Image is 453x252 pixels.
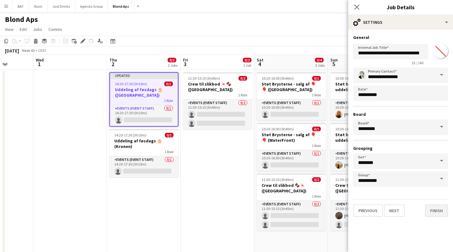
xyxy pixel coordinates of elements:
[335,127,367,131] span: 10:30-14:00 (3h30m)
[2,25,16,33] a: View
[257,132,326,143] h3: Støt Brysterne - salg af 🎈🎈 (WaterFront)
[257,57,263,63] span: Sat
[348,15,453,30] div: Settings
[35,61,44,68] span: 1
[335,76,367,81] span: 10:30-14:00 (3h30m)
[315,63,325,68] div: 3 Jobs
[256,61,263,68] span: 4
[312,127,321,131] span: 0/1
[353,204,383,217] button: Previous
[109,72,178,127] app-job-card: Updated14:20-17:30 (3h10m)0/1Uddeling af føsdags 🎂 ([GEOGRAPHIC_DATA])1 RoleEvents (Event Staff)0...
[312,143,321,148] span: 1 Role
[47,0,75,12] button: Just Drinks
[312,93,321,97] span: 1 Role
[115,82,147,86] span: 14:20-17:30 (3h10m)
[110,105,178,126] app-card-role: Events (Event Staff)0/114:20-17:30 (3h10m)
[330,99,399,120] app-card-role: Events (Event Staff)1/110:30-14:00 (3h30m)[PERSON_NAME]
[239,76,247,81] span: 0/2
[188,76,220,81] span: 11:30-15:15 (3h45m)
[5,48,19,54] div: [DATE]
[183,72,252,129] app-job-card: 11:30-15:15 (3h45m)0/2Crew til slikbod 🍬🍫 ([GEOGRAPHIC_DATA])1 RoleEvents (Event Staff)0/211:30-1...
[262,127,294,131] span: 10:20-16:00 (5h40m)
[110,87,178,98] h3: Uddeling af føsdags 🎂 ([GEOGRAPHIC_DATA])
[109,138,178,149] h3: Uddeling af føsdags 🎂 (Kronen)
[312,194,321,199] span: 1 Role
[182,61,188,68] span: 3
[36,57,44,63] span: Wed
[353,35,448,40] h3: General
[330,150,399,171] app-card-role: Events (Event Staff)1/110:30-14:00 (3h30m)[PERSON_NAME]
[168,58,176,62] span: 0/2
[312,177,321,182] span: 0/2
[108,0,134,12] button: Blond Aps
[5,27,14,32] span: View
[183,99,252,129] app-card-role: Events (Event Staff)0/211:30-15:15 (3h45m)
[20,48,36,53] span: Week 40
[110,73,178,78] div: Updated
[353,145,448,151] h3: Grouping
[330,81,399,92] h3: Støt brysterne 🎈🎈 - uddeling (Spinderiet)
[262,177,294,182] span: 11:30-15:15 (3h45m)
[13,0,29,12] button: BAT
[384,204,405,217] button: Next
[329,61,338,68] span: 5
[109,129,178,177] app-job-card: 14:20-17:30 (3h10m)0/1Uddeling af føsdags 🎂 (Kronen)1 RoleEvents (Event Staff)0/114:20-17:30 (3h10m)
[257,201,326,231] app-card-role: Events (Event Staff)0/211:30-15:15 (3h45m)
[330,132,399,143] h3: Støt brysterne 🎈🎈 - uddeling (Waves)
[243,58,251,62] span: 0/2
[330,57,338,63] span: Sun
[257,183,326,194] h3: Crew til slikbod 🍫🍬 ([GEOGRAPHIC_DATA])
[75,0,108,12] button: Agenda Group
[46,25,65,33] a: Comms
[407,61,428,65] span: 33 / 140
[108,61,117,68] span: 2
[20,27,27,32] span: Edit
[33,27,42,32] span: Jobs
[348,3,453,11] h3: Job Details
[330,174,399,231] app-job-card: 11:30-15:15 (3h45m)1/2Crew til slikbod 🍫🍬 ([GEOGRAPHIC_DATA])1 RoleEvents (Event Staff)1/211:30-1...
[335,177,367,182] span: 11:30-15:15 (3h45m)
[312,76,321,81] span: 0/1
[315,58,324,62] span: 0/4
[330,183,399,194] h3: Crew til slikbod 🍫🍬 ([GEOGRAPHIC_DATA])
[183,57,188,63] span: Fri
[425,204,448,217] button: Finish
[31,25,45,33] a: Jobs
[238,93,247,97] span: 1 Role
[165,149,173,154] span: 1 Role
[114,133,146,137] span: 14:20-17:30 (3h10m)
[183,81,252,92] h3: Crew til slikbod 🍬🍫 ([GEOGRAPHIC_DATA])
[257,123,326,171] app-job-card: 10:20-16:00 (5h40m)0/1Støt Brysterne - salg af 🎈🎈 (WaterFront)1 RoleEvents (Event Staff)0/110:20-...
[168,63,178,68] div: 2 Jobs
[257,81,326,92] h3: Støt Brysterne - salg af 🎈🎈 ([GEOGRAPHIC_DATA])
[17,25,29,33] a: Edit
[165,133,173,137] span: 0/1
[164,82,173,86] span: 0/1
[330,201,399,231] app-card-role: Events (Event Staff)1/211:30-15:15 (3h45m)[PERSON_NAME]
[38,48,46,53] div: CEST
[257,150,326,171] app-card-role: Events (Event Staff)0/110:20-16:00 (5h40m)
[5,15,38,24] h1: Blond Aps
[109,156,178,177] app-card-role: Events (Event Staff)0/114:20-17:30 (3h10m)
[353,111,448,117] h3: Board
[257,174,326,231] app-job-card: 11:30-15:15 (3h45m)0/2Crew til slikbod 🍫🍬 ([GEOGRAPHIC_DATA])1 RoleEvents (Event Staff)0/211:30-1...
[330,123,399,171] app-job-card: 10:30-14:00 (3h30m)1/1Støt brysterne 🎈🎈 - uddeling (Waves)1 RoleEvents (Event Staff)1/110:30-14:0...
[330,72,399,120] app-job-card: 10:30-14:00 (3h30m)1/1Støt brysterne 🎈🎈 - uddeling (Spinderiet)1 RoleEvents (Event Staff)1/110:30...
[243,63,251,68] div: 1 Job
[257,72,326,120] app-job-card: 10:20-16:00 (5h40m)0/1Støt Brysterne - salg af 🎈🎈 ([GEOGRAPHIC_DATA])1 RoleEvents (Event Staff)0/...
[109,57,117,63] span: Thu
[164,98,173,103] span: 1 Role
[262,76,294,81] span: 10:20-16:00 (5h40m)
[48,27,62,32] span: Comms
[29,0,47,12] button: Illum
[257,99,326,120] app-card-role: Events (Event Staff)0/110:20-16:00 (5h40m)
